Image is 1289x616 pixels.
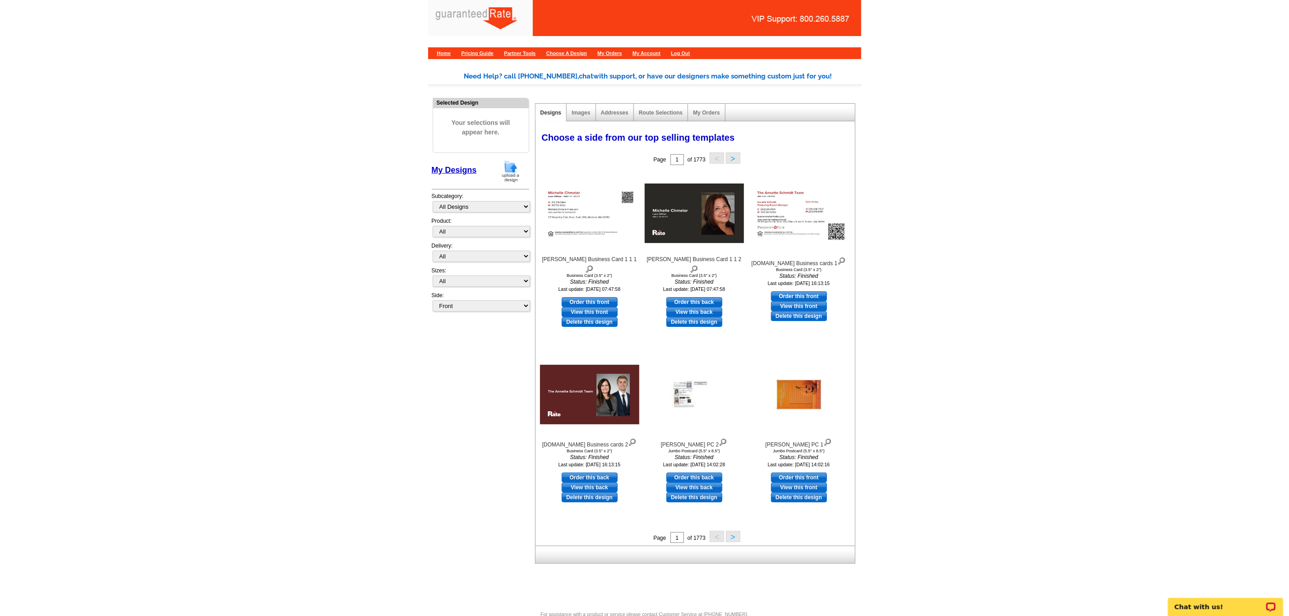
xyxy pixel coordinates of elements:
[666,473,722,483] a: use this design
[437,51,451,56] a: Home
[540,278,639,286] i: Status: Finished
[771,291,827,301] a: use this design
[749,437,849,449] div: [PERSON_NAME] PC 1
[562,483,618,492] a: View this back
[645,273,744,278] div: Business Card (3.5" x 2")
[823,437,832,446] img: view design details
[432,291,529,313] div: Side:
[771,301,827,311] a: View this front
[540,365,639,424] img: A.Schmidt Business cards 2
[645,184,744,243] img: Michelle Chmelar Business Card 1 1 2
[572,110,590,116] a: Images
[690,263,698,273] img: view design details
[666,307,722,317] a: View this back
[639,110,683,116] a: Route Selections
[645,449,744,453] div: Jumbo Postcard (5.5" x 8.5")
[440,109,522,146] span: Your selections will appear here.
[666,492,722,502] a: Delete this design
[666,297,722,307] a: use this design
[1162,588,1289,616] iframe: LiveChat chat widget
[837,255,846,265] img: view design details
[579,72,594,80] span: chat
[433,98,529,107] div: Selected Design
[645,453,744,461] i: Status: Finished
[504,51,536,56] a: Partner Tools
[585,263,594,273] img: view design details
[663,286,725,292] small: Last update: [DATE] 07:47:58
[749,453,849,461] i: Status: Finished
[710,152,724,164] button: <
[546,51,587,56] a: Choose A Design
[540,437,639,449] div: [DOMAIN_NAME] Business cards 2
[540,184,639,243] img: Michelle Chmelar Business Card 1 1 1
[663,462,725,467] small: Last update: [DATE] 14:02:28
[633,51,661,56] a: My Account
[562,307,618,317] a: View this front
[601,110,628,116] a: Addresses
[671,51,690,56] a: Log Out
[749,255,849,267] div: [DOMAIN_NAME] Business cards 1
[432,242,529,267] div: Delivery:
[693,110,720,116] a: My Orders
[749,184,849,243] img: A.Schmidt Business cards 1
[464,71,861,82] div: Need Help? call [PHONE_NUMBER], with support, or have our designers make something custom just fo...
[542,133,735,143] span: Choose a side from our top selling templates
[666,317,722,327] a: Delete this design
[562,297,618,307] a: use this design
[432,192,529,217] div: Subcategory:
[672,380,717,409] img: Sarah Jividen PC 2
[688,156,706,163] span: of 1773
[749,267,849,272] div: Business Card (3.5" x 2")
[688,535,706,541] span: of 1773
[499,160,522,183] img: upload-design
[645,437,744,449] div: [PERSON_NAME] PC 2
[719,437,727,446] img: view design details
[540,453,639,461] i: Status: Finished
[771,492,827,502] a: Delete this design
[666,483,722,492] a: View this back
[776,379,822,409] img: Sarah Jividen PC 1
[771,483,827,492] a: View this front
[771,473,827,483] a: use this design
[432,217,529,242] div: Product:
[562,492,618,502] a: Delete this design
[645,278,744,286] i: Status: Finished
[559,462,621,467] small: Last update: [DATE] 16:13:15
[726,152,740,164] button: >
[432,165,477,175] a: My Designs
[653,535,666,541] span: Page
[768,462,830,467] small: Last update: [DATE] 14:02:16
[653,156,666,163] span: Page
[540,449,639,453] div: Business Card (3.5" x 2")
[710,531,724,542] button: <
[749,449,849,453] div: Jumbo Postcard (5.5" x 8.5")
[771,311,827,321] a: Delete this design
[540,255,639,273] div: [PERSON_NAME] Business Card 1 1 1
[562,317,618,327] a: Delete this design
[749,272,849,280] i: Status: Finished
[645,255,744,273] div: [PERSON_NAME] Business Card 1 1 2
[461,51,494,56] a: Pricing Guide
[562,473,618,483] a: use this design
[597,51,622,56] a: My Orders
[726,531,740,542] button: >
[559,286,621,292] small: Last update: [DATE] 07:47:58
[628,437,637,446] img: view design details
[432,267,529,291] div: Sizes:
[540,273,639,278] div: Business Card (3.5" x 2")
[541,110,562,116] a: Designs
[768,280,830,286] small: Last update: [DATE] 16:13:15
